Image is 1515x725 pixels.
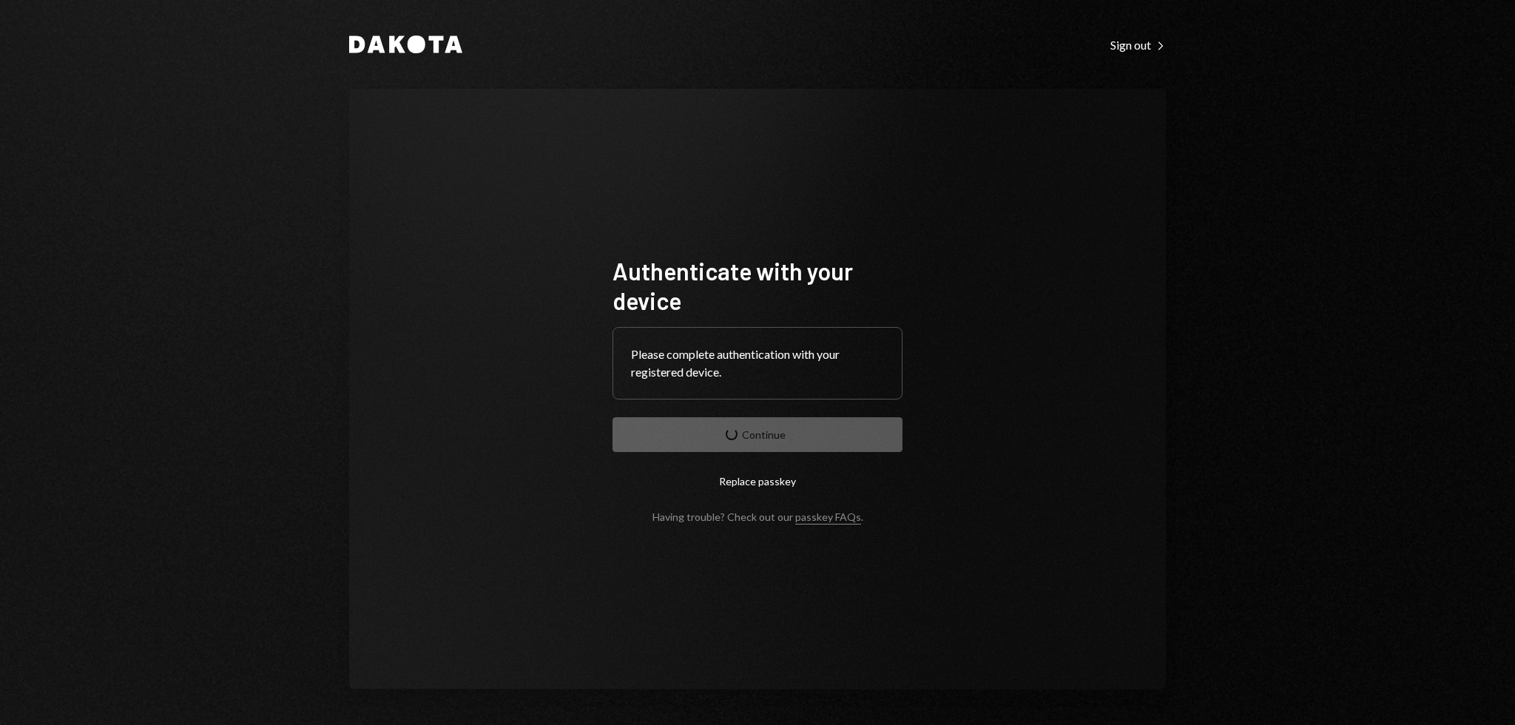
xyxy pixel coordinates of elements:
a: Sign out [1110,36,1166,53]
div: Sign out [1110,38,1166,53]
a: passkey FAQs [795,510,861,525]
button: Replace passkey [613,464,902,499]
div: Having trouble? Check out our . [652,510,863,523]
h1: Authenticate with your device [613,256,902,315]
div: Please complete authentication with your registered device. [631,345,884,381]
